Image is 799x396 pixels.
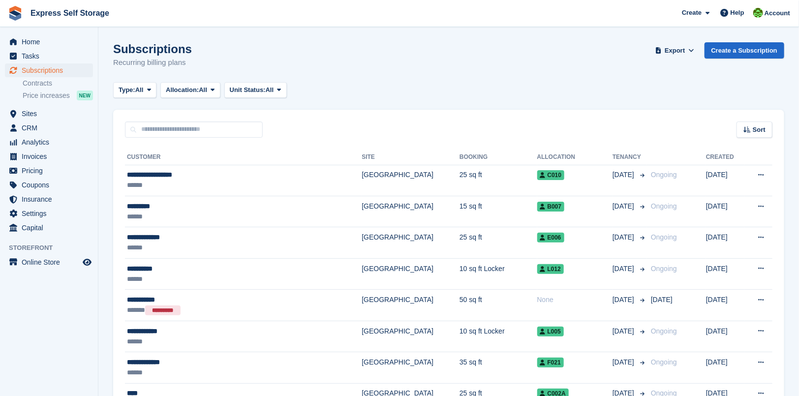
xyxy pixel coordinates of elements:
[266,85,274,95] span: All
[460,227,537,258] td: 25 sq ft
[765,8,790,18] span: Account
[362,165,460,196] td: [GEOGRAPHIC_DATA]
[537,358,564,367] span: F021
[22,35,81,49] span: Home
[362,352,460,383] td: [GEOGRAPHIC_DATA]
[22,121,81,135] span: CRM
[362,321,460,352] td: [GEOGRAPHIC_DATA]
[22,255,81,269] span: Online Store
[460,150,537,165] th: Booking
[5,221,93,235] a: menu
[362,290,460,321] td: [GEOGRAPHIC_DATA]
[706,196,744,227] td: [DATE]
[613,150,647,165] th: Tenancy
[613,264,636,274] span: [DATE]
[5,150,93,163] a: menu
[665,46,685,56] span: Export
[8,6,23,21] img: stora-icon-8386f47178a22dfd0bd8f6a31ec36ba5ce8667c1dd55bd0f319d3a0aa187defe.svg
[5,135,93,149] a: menu
[537,202,565,212] span: B007
[613,357,636,367] span: [DATE]
[753,125,766,135] span: Sort
[23,90,93,101] a: Price increases NEW
[613,295,636,305] span: [DATE]
[5,192,93,206] a: menu
[5,255,93,269] a: menu
[22,178,81,192] span: Coupons
[537,264,564,274] span: L012
[23,79,93,88] a: Contracts
[362,150,460,165] th: Site
[5,49,93,63] a: menu
[460,165,537,196] td: 25 sq ft
[9,243,98,253] span: Storefront
[362,196,460,227] td: [GEOGRAPHIC_DATA]
[113,57,192,68] p: Recurring billing plans
[706,321,744,352] td: [DATE]
[613,232,636,243] span: [DATE]
[706,227,744,258] td: [DATE]
[651,171,677,179] span: Ongoing
[651,265,677,273] span: Ongoing
[27,5,113,21] a: Express Self Storage
[651,233,677,241] span: Ongoing
[362,258,460,289] td: [GEOGRAPHIC_DATA]
[731,8,744,18] span: Help
[362,227,460,258] td: [GEOGRAPHIC_DATA]
[651,202,677,210] span: Ongoing
[651,296,673,304] span: [DATE]
[460,352,537,383] td: 35 sq ft
[653,42,697,59] button: Export
[706,258,744,289] td: [DATE]
[81,256,93,268] a: Preview store
[5,107,93,121] a: menu
[706,352,744,383] td: [DATE]
[22,150,81,163] span: Invoices
[706,150,744,165] th: Created
[160,82,220,98] button: Allocation: All
[119,85,135,95] span: Type:
[5,63,93,77] a: menu
[460,196,537,227] td: 15 sq ft
[706,165,744,196] td: [DATE]
[537,295,613,305] div: None
[5,178,93,192] a: menu
[5,207,93,220] a: menu
[77,91,93,100] div: NEW
[113,42,192,56] h1: Subscriptions
[537,150,613,165] th: Allocation
[113,82,156,98] button: Type: All
[22,221,81,235] span: Capital
[230,85,266,95] span: Unit Status:
[22,135,81,149] span: Analytics
[22,164,81,178] span: Pricing
[537,233,564,243] span: E006
[5,35,93,49] a: menu
[135,85,144,95] span: All
[460,321,537,352] td: 10 sq ft Locker
[5,121,93,135] a: menu
[753,8,763,18] img: Sonia Shah
[537,327,564,336] span: L005
[224,82,287,98] button: Unit Status: All
[199,85,207,95] span: All
[613,201,636,212] span: [DATE]
[613,326,636,336] span: [DATE]
[460,258,537,289] td: 10 sq ft Locker
[22,207,81,220] span: Settings
[537,170,565,180] span: C010
[613,170,636,180] span: [DATE]
[125,150,362,165] th: Customer
[5,164,93,178] a: menu
[682,8,702,18] span: Create
[705,42,784,59] a: Create a Subscription
[166,85,199,95] span: Allocation:
[23,91,70,100] span: Price increases
[22,192,81,206] span: Insurance
[22,107,81,121] span: Sites
[460,290,537,321] td: 50 sq ft
[651,327,677,335] span: Ongoing
[651,358,677,366] span: Ongoing
[22,63,81,77] span: Subscriptions
[22,49,81,63] span: Tasks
